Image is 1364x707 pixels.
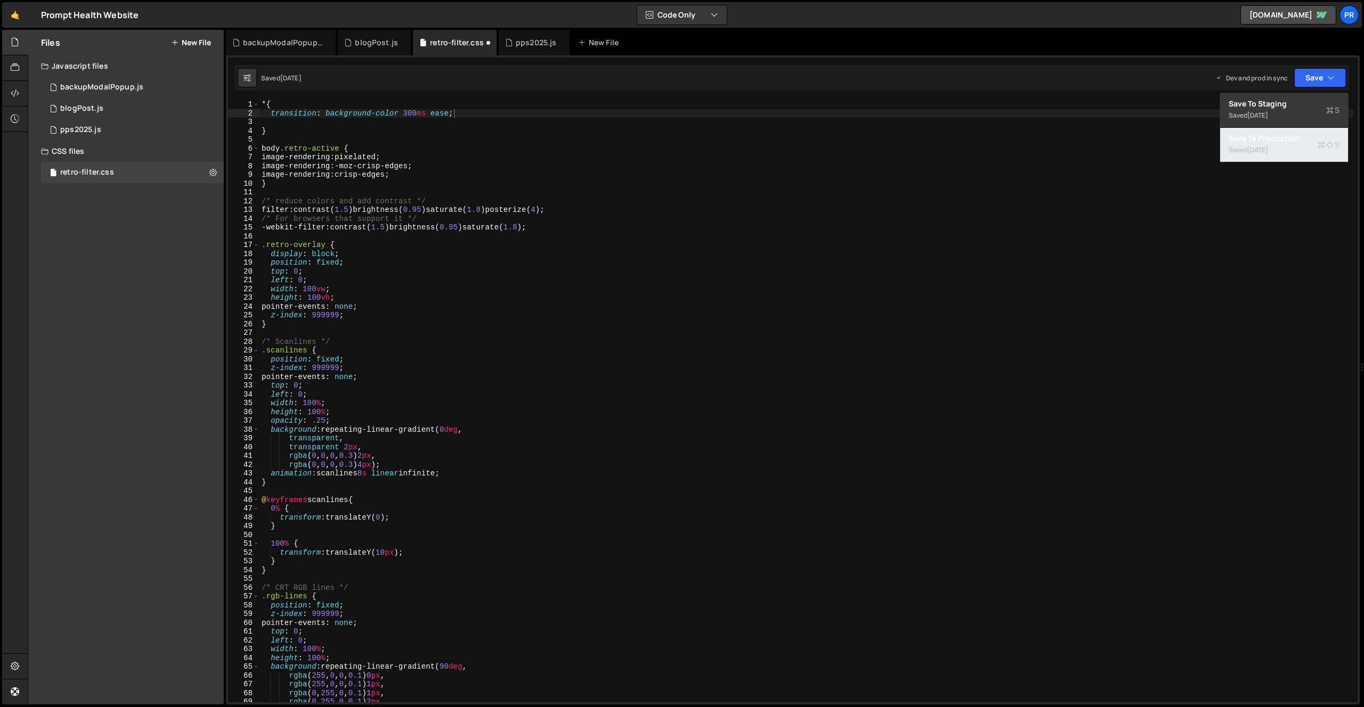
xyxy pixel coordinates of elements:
div: 66 [228,671,259,680]
div: 29 [228,346,259,355]
div: 51 [228,539,259,548]
div: 19 [228,258,259,267]
div: Dev and prod in sync [1215,73,1288,83]
div: 27 [228,328,259,338]
div: 3 [228,118,259,127]
div: 57 [228,592,259,601]
div: 4 [228,127,259,136]
div: pps2025.js [516,37,557,48]
div: Javascript files [28,55,224,77]
div: Save to Staging [1229,98,1339,109]
div: 41 [228,451,259,461]
div: 16625/45860.js [41,77,224,98]
div: Saved [1229,144,1339,157]
div: 31 [228,364,259,373]
div: 36 [228,408,259,417]
div: 60 [228,619,259,628]
div: 69 [228,697,259,706]
div: 33 [228,381,259,390]
div: 16625/45293.js [41,119,224,141]
div: 64 [228,654,259,663]
div: 54 [228,566,259,575]
div: 16625/45859.js [41,98,224,119]
div: retro-filter.css [60,168,114,177]
div: 2 [228,109,259,118]
button: Save to StagingS Saved[DATE] [1220,93,1348,128]
div: 48 [228,513,259,522]
button: Save to ProductionS Saved[DATE] [1220,128,1348,162]
div: 62 [228,636,259,645]
div: 68 [228,689,259,698]
div: 30 [228,355,259,364]
div: 7 [228,153,259,162]
div: 47 [228,504,259,513]
div: 10 [228,179,259,188]
div: 46 [228,496,259,505]
div: 21 [228,276,259,285]
a: [DOMAIN_NAME] [1240,5,1336,24]
div: 1 [228,100,259,109]
div: blogPost.js [60,104,103,113]
div: backupModalPopup.js [60,83,143,92]
div: backupModalPopup.js [243,37,323,48]
a: Pr [1339,5,1359,24]
div: 43 [228,469,259,478]
div: 40 [228,443,259,452]
div: blogPost.js [355,37,398,48]
div: Prompt Health Website [41,9,139,21]
div: 32 [228,373,259,382]
div: 16625/45443.css [41,162,224,183]
div: retro-filter.css [430,37,484,48]
div: [DATE] [280,73,302,83]
div: 34 [228,390,259,399]
div: 44 [228,478,259,487]
div: [DATE] [1247,145,1268,154]
div: 15 [228,223,259,232]
div: 38 [228,425,259,434]
div: 56 [228,583,259,593]
div: Saved [261,73,302,83]
div: 20 [228,267,259,276]
div: 22 [228,285,259,294]
div: 49 [228,522,259,531]
div: 18 [228,250,259,259]
div: 16 [228,232,259,241]
div: 35 [228,399,259,408]
a: 🤙 [2,2,28,28]
div: 28 [228,338,259,347]
div: 39 [228,434,259,443]
div: New File [578,37,623,48]
div: 12 [228,197,259,206]
div: 37 [228,416,259,425]
div: 5 [228,135,259,144]
div: 55 [228,574,259,583]
div: 13 [228,205,259,215]
div: Saved [1229,109,1339,122]
div: 14 [228,215,259,224]
div: 26 [228,320,259,329]
div: 53 [228,557,259,566]
div: Save to Production [1229,133,1339,144]
div: 59 [228,610,259,619]
div: 45 [228,487,259,496]
div: 50 [228,531,259,540]
div: 11 [228,188,259,197]
div: 42 [228,461,259,470]
div: 17 [228,241,259,250]
div: 52 [228,548,259,557]
div: 6 [228,144,259,153]
div: 63 [228,645,259,654]
span: S [1326,105,1339,116]
div: CSS files [28,141,224,162]
div: 9 [228,170,259,179]
div: 25 [228,311,259,320]
div: 61 [228,627,259,636]
div: [DATE] [1247,111,1268,120]
div: 8 [228,162,259,171]
button: New File [171,38,211,47]
div: 67 [228,680,259,689]
div: 23 [228,293,259,302]
button: Code Only [637,5,727,24]
div: 24 [228,302,259,311]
